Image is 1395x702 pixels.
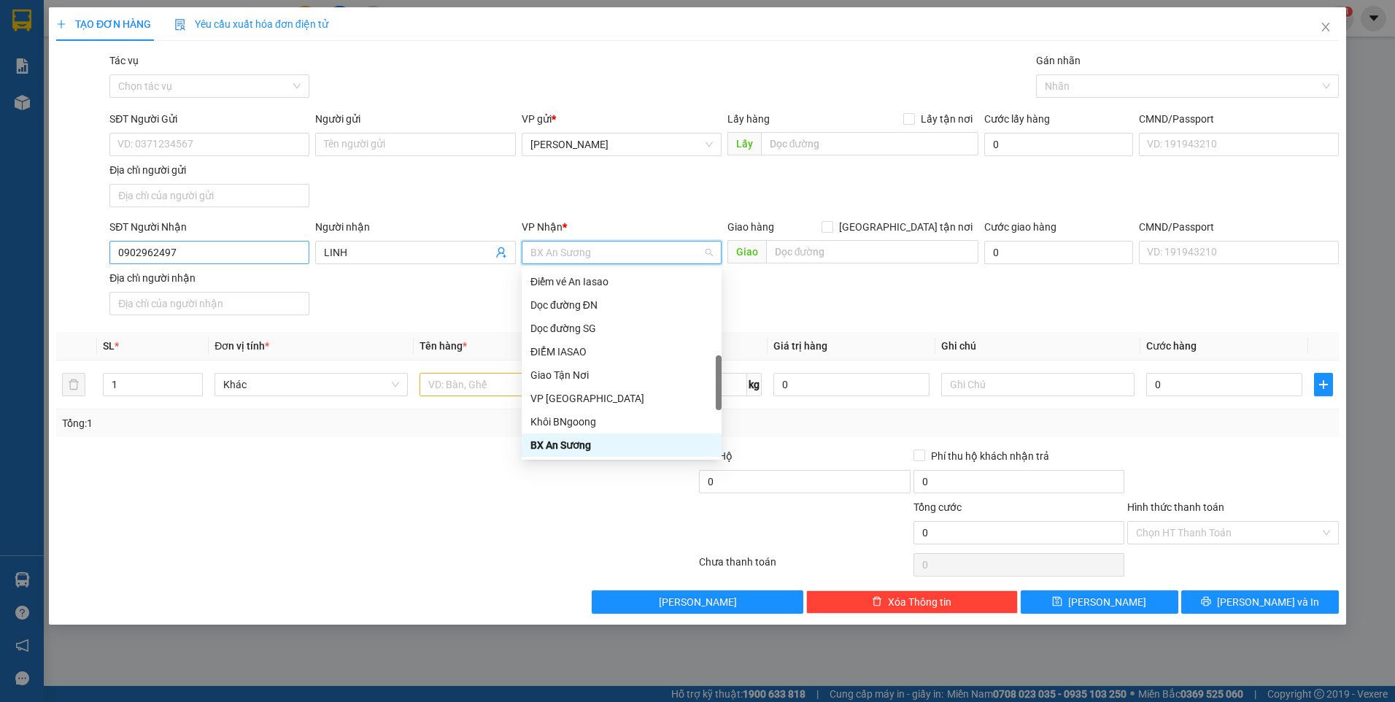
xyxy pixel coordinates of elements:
span: Thu Hộ [699,450,733,462]
span: printer [1201,596,1211,608]
input: Địa chỉ của người gửi [109,184,309,207]
button: Close [1305,7,1346,48]
span: SL [103,340,115,352]
div: Giao Tận Nơi [530,367,713,383]
span: Tên hàng [420,340,467,352]
span: Lấy [727,132,761,155]
input: Cước giao hàng [984,241,1133,264]
div: Người nhận [315,219,515,235]
label: Tác vụ [109,55,139,66]
div: SĐT Người Gửi [109,111,309,127]
label: Gán nhãn [1036,55,1081,66]
span: save [1052,596,1062,608]
label: Cước giao hàng [984,221,1056,233]
input: 0 [773,373,930,396]
div: Điểm vé An Iasao [522,270,722,293]
span: TẠO ĐƠN HÀNG [56,18,151,30]
th: Ghi chú [935,332,1140,360]
div: Dọc đường SG [522,317,722,340]
div: CMND/Passport [1139,111,1339,127]
div: VP [GEOGRAPHIC_DATA] [530,390,713,406]
span: [PERSON_NAME] và In [1217,594,1319,610]
span: [PERSON_NAME] [659,594,737,610]
span: user-add [495,247,507,258]
div: BX An Sương [530,437,713,453]
span: Phí thu hộ khách nhận trả [925,448,1055,464]
span: plus [56,19,66,29]
label: Hình thức thanh toán [1127,501,1224,513]
div: CMND/Passport [1139,219,1339,235]
div: BX An Sương [522,433,722,457]
div: ĐIỂM IASAO [522,340,722,363]
input: Cước lấy hàng [984,133,1133,156]
div: Khôi BNgoong [530,414,713,430]
button: deleteXóa Thông tin [806,590,1018,614]
img: icon [174,19,186,31]
button: plus [1314,373,1333,396]
div: VP gửi [522,111,722,127]
div: SĐT Người Nhận [109,219,309,235]
div: Chưa thanh toán [697,554,912,579]
button: printer[PERSON_NAME] và In [1181,590,1339,614]
div: ĐIỂM IASAO [530,344,713,360]
div: Khôi BNgoong [522,410,722,433]
button: [PERSON_NAME] [592,590,803,614]
span: Khác [223,374,399,396]
span: delete [872,596,882,608]
span: close [1320,21,1332,33]
div: Dọc đường SG [530,320,713,336]
span: Giao hàng [727,221,774,233]
span: [GEOGRAPHIC_DATA] tận nơi [833,219,978,235]
span: Đơn vị tính [215,340,269,352]
input: Ghi Chú [941,373,1135,396]
input: VD: Bàn, Ghế [420,373,613,396]
label: Cước lấy hàng [984,113,1050,125]
div: VP Đà Nẵng [522,387,722,410]
button: delete [62,373,85,396]
input: Dọc đường [766,240,979,263]
input: Dọc đường [761,132,979,155]
div: Điểm vé An Iasao [530,274,713,290]
div: Dọc đường ĐN [522,293,722,317]
div: Tổng: 1 [62,415,538,431]
div: Người gửi [315,111,515,127]
span: Phan Đình Phùng [530,134,713,155]
span: Cước hàng [1146,340,1197,352]
span: Tổng cước [913,501,962,513]
div: Giao Tận Nơi [522,363,722,387]
span: Giao [727,240,766,263]
span: BX An Sương [530,242,713,263]
span: Lấy hàng [727,113,770,125]
button: save[PERSON_NAME] [1021,590,1178,614]
span: kg [747,373,762,396]
span: plus [1315,379,1332,390]
div: Địa chỉ người nhận [109,270,309,286]
input: Địa chỉ của người nhận [109,292,309,315]
span: Xóa Thông tin [888,594,951,610]
div: Dọc đường ĐN [530,297,713,313]
span: VP Nhận [522,221,563,233]
span: [PERSON_NAME] [1068,594,1146,610]
div: Địa chỉ người gửi [109,162,309,178]
span: Yêu cầu xuất hóa đơn điện tử [174,18,328,30]
span: Lấy tận nơi [915,111,978,127]
span: Giá trị hàng [773,340,827,352]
